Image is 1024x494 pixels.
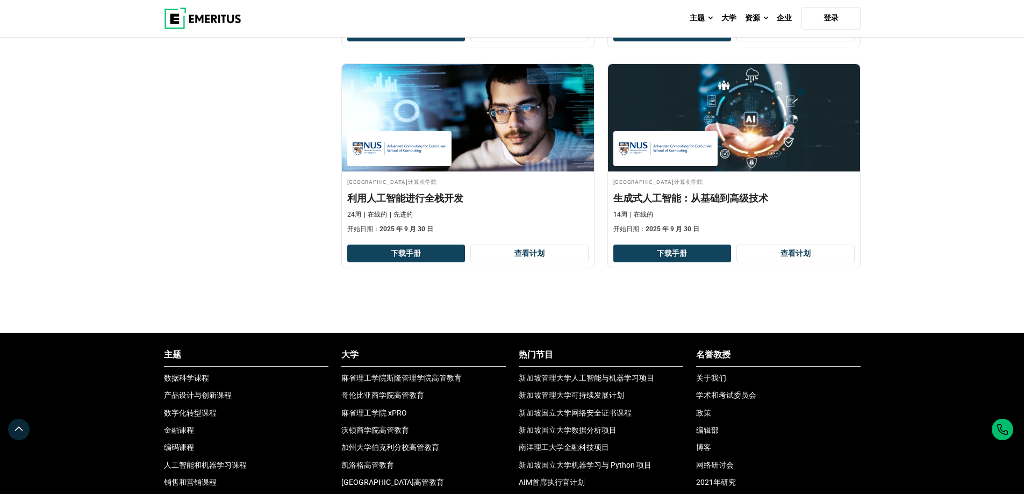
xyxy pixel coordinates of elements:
a: 新加坡管理大学可持续发展计划 [519,391,624,399]
font: 大学 [721,13,736,22]
a: 2021年研究 [696,478,736,486]
font: 利用人工智能进行全栈开发 [347,192,463,204]
button: 下载手册 [613,245,732,263]
a: 查看计划 [736,245,855,263]
a: 哥伦比亚商学院高管教育 [341,391,424,399]
font: 查看计划 [780,249,811,257]
a: 新加坡国立大学数据分析项目 [519,426,617,434]
font: 2025 年 9 月 30 日 [646,225,699,233]
a: 新加坡管理大学人工智能与机器学习项目 [519,374,654,382]
a: 新加坡国立大学机器学习与 Python 项目 [519,461,651,469]
a: 博客 [696,443,711,452]
font: 资源 [745,13,760,22]
a: 产品设计与创新课程 [164,391,232,399]
a: 学术和考试委员会 [696,391,756,399]
img: 生成式人工智能：从基础到高级技术 | 在线技术课程 [608,64,860,171]
font: 下载手册 [391,249,421,257]
font: 14周 [613,211,627,218]
font: 生成式人工智能：从基础到高级技术 [613,192,768,204]
a: 查看计划 [470,245,589,263]
a: 数据科学课程 [164,374,209,382]
a: 关于我们 [696,374,726,382]
a: 人工智能和机器学习课程 [164,461,247,469]
font: 查看计划 [514,249,545,257]
a: 沃顿商学院高管教育 [341,426,409,434]
a: 网络研讨会 [696,461,734,469]
a: 麻省理工学院斯隆管理学院高管教育 [341,374,462,382]
a: 编码课程 [164,443,194,452]
a: 凯洛格高管教育 [341,461,394,469]
a: 南洋理工大学金融科技项目 [519,443,609,452]
font: 开始日期： [613,225,646,233]
font: [GEOGRAPHIC_DATA]计算机学院 [613,177,704,185]
font: 先进的 [393,211,413,218]
a: 销售和营销课程 [164,478,217,486]
img: 人工智能全栈开发 | 在线编程课程 [342,64,594,171]
button: 下载手册 [347,245,466,263]
a: 金融课程 [164,426,194,434]
a: AIM首席执行官计划 [519,478,585,486]
a: [GEOGRAPHIC_DATA]高管教育 [341,478,444,486]
font: 开始日期： [347,225,379,233]
a: 政策 [696,409,711,417]
font: 2025 年 9 月 30 日 [379,225,433,233]
a: 麻省理工学院 xPRO [341,409,407,417]
font: 24周 [347,211,361,218]
img: 新加坡国立大学计算机学院 [353,137,446,161]
a: 编辑部 [696,426,719,434]
font: 登录 [824,13,839,22]
a: 数字化转型课程 [164,409,217,417]
font: 在线的 [368,211,387,218]
font: 主题 [690,13,705,22]
font: 在线的 [634,211,653,218]
a: 加州大学伯克利分校高管教育 [341,443,439,452]
font: 下载手册 [657,249,687,257]
a: 新加坡国立大学计算机学院编码课程 - 2025 年 9 月 30 日 新加坡国立大学计算机学院 [GEOGRAPHIC_DATA]计算机学院 利用人工智能进行全栈开发 24周 在线的 先进的 开... [342,64,594,239]
font: [GEOGRAPHIC_DATA]计算机学院 [347,177,438,185]
img: 新加坡国立大学计算机学院 [619,137,712,161]
a: 登录 [801,7,861,30]
a: 新加坡国立大学计算机学院技术课程 - 2025 年 9 月 30 日 新加坡国立大学计算机学院 [GEOGRAPHIC_DATA]计算机学院 生成式人工智能：从基础到高级技术 14周 在线的 开... [608,64,860,239]
a: 新加坡国立大学网络安全证书课程 [519,409,632,417]
font: 企业 [777,13,792,22]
